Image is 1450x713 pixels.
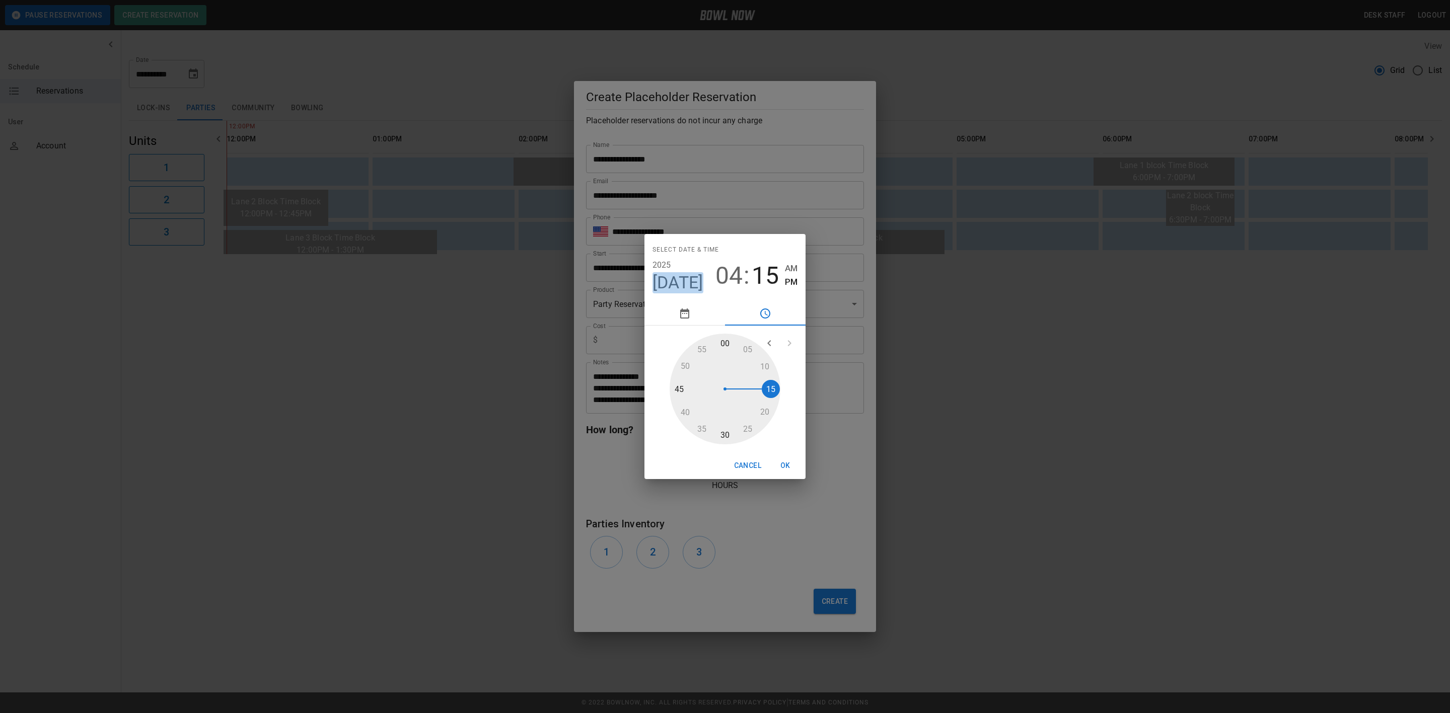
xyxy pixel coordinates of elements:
[744,262,750,290] span: :
[759,333,779,353] button: open previous view
[652,258,671,272] button: 2025
[785,275,797,289] button: PM
[652,272,703,293] button: [DATE]
[652,242,719,258] span: Select date & time
[644,301,725,326] button: pick date
[785,262,797,275] button: AM
[715,262,743,290] button: 04
[769,456,802,475] button: OK
[725,301,806,326] button: pick time
[752,262,779,290] button: 15
[730,456,765,475] button: Cancel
